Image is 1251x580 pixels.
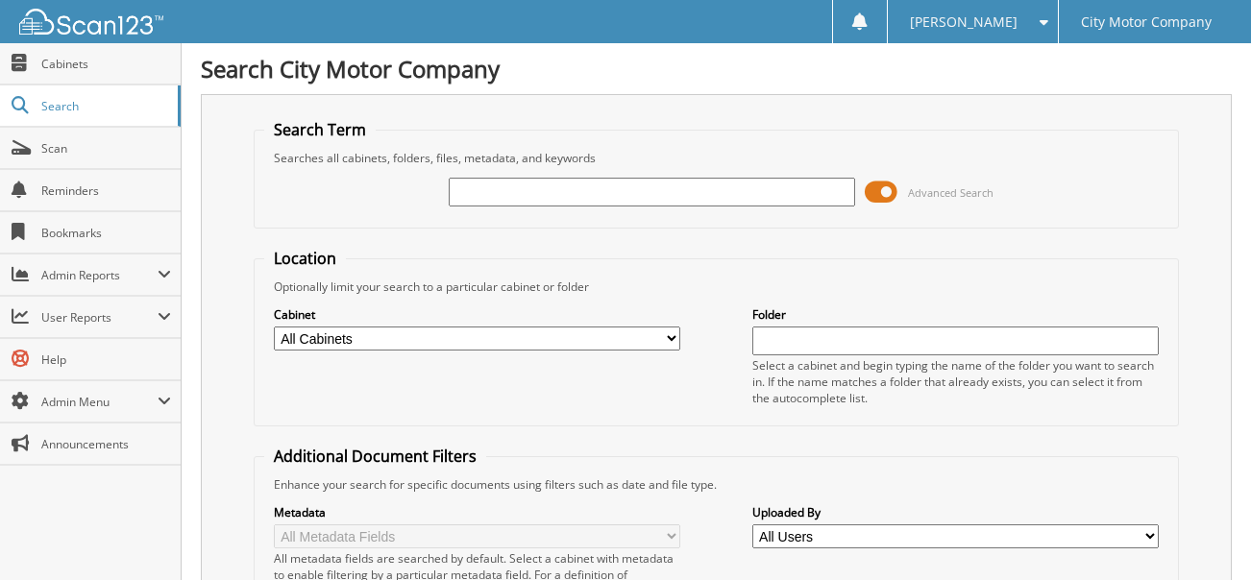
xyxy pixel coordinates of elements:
[41,267,158,283] span: Admin Reports
[264,446,486,467] legend: Additional Document Filters
[264,119,376,140] legend: Search Term
[1081,16,1212,28] span: City Motor Company
[274,306,681,323] label: Cabinet
[41,394,158,410] span: Admin Menu
[41,225,171,241] span: Bookmarks
[264,476,1169,493] div: Enhance your search for specific documents using filters such as date and file type.
[41,309,158,326] span: User Reports
[41,351,171,368] span: Help
[752,357,1160,406] div: Select a cabinet and begin typing the name of the folder you want to search in. If the name match...
[264,248,346,269] legend: Location
[264,278,1169,295] div: Optionally limit your search to a particular cabinet or folder
[41,140,171,157] span: Scan
[41,98,168,114] span: Search
[264,150,1169,166] div: Searches all cabinets, folders, files, metadata, and keywords
[41,182,171,199] span: Reminders
[752,504,1160,520] label: Uploaded By
[201,53,1232,85] h1: Search City Motor Company
[752,306,1160,323] label: Folder
[908,185,993,200] span: Advanced Search
[19,9,163,35] img: scan123-logo-white.svg
[274,504,681,520] label: Metadata
[41,436,171,452] span: Announcements
[910,16,1018,28] span: [PERSON_NAME]
[41,56,171,72] span: Cabinets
